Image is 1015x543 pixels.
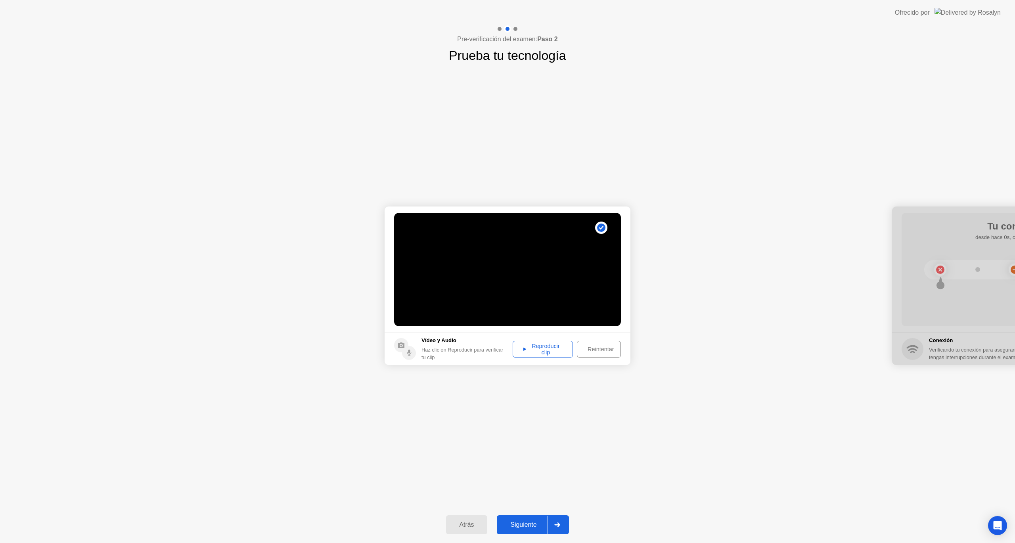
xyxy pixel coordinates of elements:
[988,516,1007,535] div: Open Intercom Messenger
[457,34,557,44] h4: Pre-verificación del examen:
[577,341,621,358] button: Reintentar
[515,343,570,356] div: Reproducir clip
[446,515,488,534] button: Atrás
[513,341,573,358] button: Reproducir clip
[935,8,1001,17] img: Delivered by Rosalyn
[580,346,622,352] div: Reintentar
[421,337,509,344] h5: Vídeo y Audio
[895,8,930,17] div: Ofrecido por
[537,36,558,42] b: Paso 2
[421,346,509,361] div: Haz clic en Reproducir para verificar tu clip
[499,521,548,528] div: Siguiente
[449,46,566,65] h1: Prueba tu tecnología
[497,515,569,534] button: Siguiente
[448,521,485,528] div: Atrás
